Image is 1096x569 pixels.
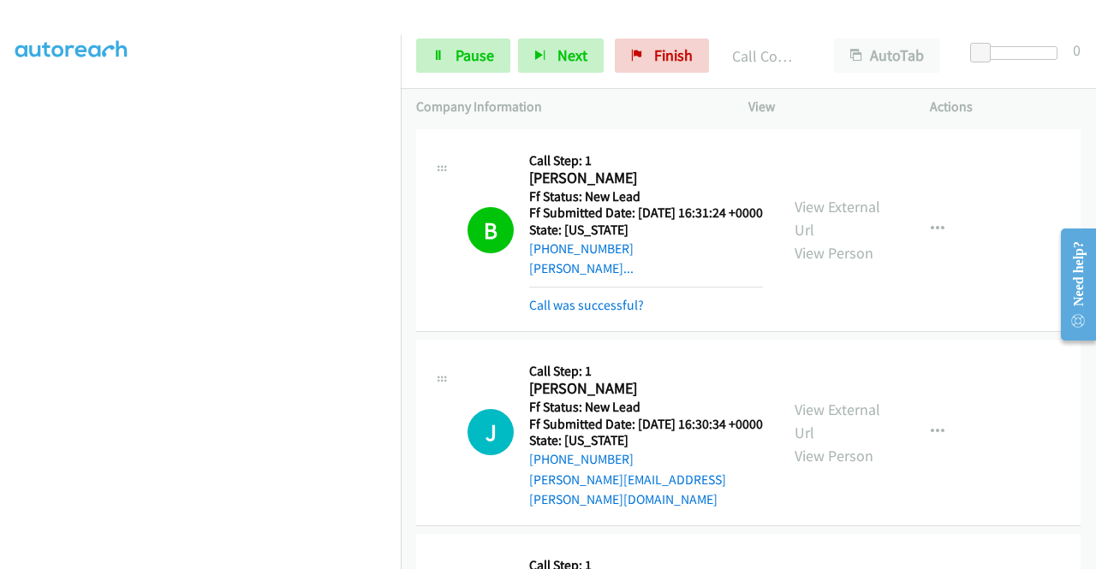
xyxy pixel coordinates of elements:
[529,432,764,449] h5: State: [US_STATE]
[979,46,1057,60] div: Delay between calls (in seconds)
[930,97,1081,117] p: Actions
[518,39,604,73] button: Next
[529,240,634,257] a: [PHONE_NUMBER]
[416,39,510,73] a: Pause
[557,45,587,65] span: Next
[529,379,758,399] h2: [PERSON_NAME]
[1047,216,1096,353] iframe: Resource Center
[529,363,764,380] h5: Call Step: 1
[529,260,634,276] a: [PERSON_NAME]...
[654,45,693,65] span: Finish
[529,169,758,188] h2: [PERSON_NAME]
[529,297,644,313] a: Call was successful?
[468,409,514,455] h1: J
[795,446,873,465] a: View Person
[529,222,763,239] h5: State: [US_STATE]
[615,39,709,73] a: Finish
[795,197,880,240] a: View External Url
[529,152,763,169] h5: Call Step: 1
[795,243,873,263] a: View Person
[529,416,764,433] h5: Ff Submitted Date: [DATE] 16:30:34 +0000
[529,471,726,508] a: [PERSON_NAME][EMAIL_ADDRESS][PERSON_NAME][DOMAIN_NAME]
[529,188,763,205] h5: Ff Status: New Lead
[416,97,718,117] p: Company Information
[529,204,763,222] h5: Ff Submitted Date: [DATE] 16:31:24 +0000
[834,39,940,73] button: AutoTab
[468,207,514,253] h1: B
[748,97,899,117] p: View
[732,44,803,68] p: Call Completed
[529,399,764,416] h5: Ff Status: New Lead
[456,45,494,65] span: Pause
[1073,39,1081,62] div: 0
[468,409,514,455] div: The call is yet to be attempted
[795,400,880,442] a: View External Url
[529,451,634,467] a: [PHONE_NUMBER]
